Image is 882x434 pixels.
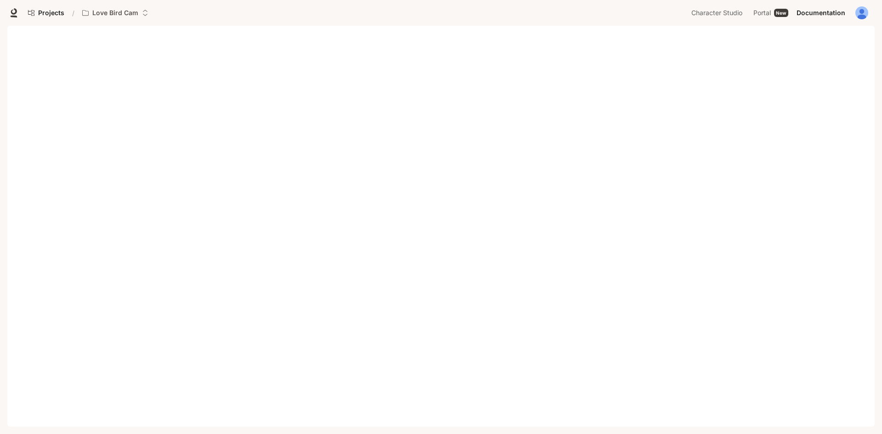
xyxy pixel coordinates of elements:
span: Character Studio [691,7,742,19]
p: Love Bird Cam [92,9,138,17]
span: Portal [753,7,771,19]
button: Open workspace menu [78,4,153,22]
a: Documentation [793,4,849,22]
span: Projects [38,9,64,17]
button: User avatar [853,4,871,22]
a: PortalNew [750,4,792,22]
img: User avatar [855,6,868,19]
a: Character Studio [688,4,749,22]
iframe: Documentation [7,26,875,434]
div: / [68,8,78,18]
span: Documentation [797,7,845,19]
div: New [774,9,788,17]
a: Go to projects [24,4,68,22]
